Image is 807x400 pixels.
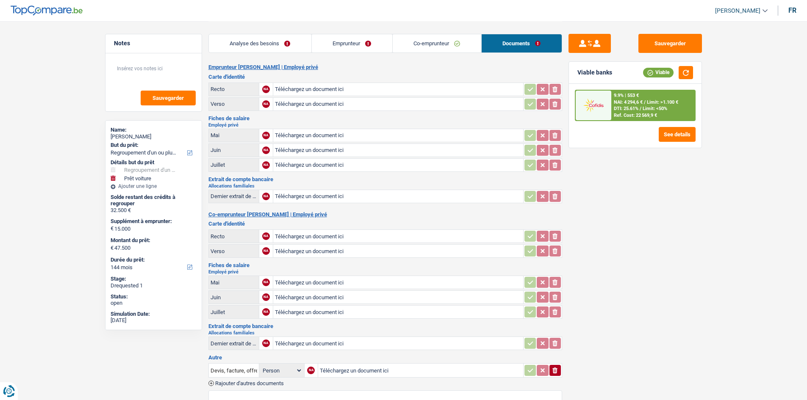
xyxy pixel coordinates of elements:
[262,132,270,139] div: NA
[111,127,197,133] div: Name:
[215,381,284,386] span: Rajouter d'autres documents
[114,40,193,47] h5: Notes
[640,106,641,111] span: /
[211,86,257,92] div: Recto
[141,91,196,105] button: Sauvegarder
[111,257,195,263] label: Durée du prêt:
[208,355,562,360] h3: Autre
[208,331,562,335] h2: Allocations familiales
[262,339,270,347] div: NA
[643,106,667,111] span: Limit: <50%
[614,93,639,98] div: 9.9% | 553 €
[111,142,195,149] label: But du prêt:
[208,123,562,127] h2: Employé privé
[211,101,257,107] div: Verso
[312,34,392,52] a: Emprunteur
[208,116,562,121] h3: Fiches de salaire
[111,276,197,282] div: Stage:
[614,99,643,105] span: NAI: 4 294,6 €
[715,7,760,14] span: [PERSON_NAME]
[211,248,257,254] div: Verso
[111,133,197,140] div: [PERSON_NAME]
[647,99,678,105] span: Limit: >1.100 €
[638,34,702,53] button: Sauvegarder
[577,69,612,76] div: Viable banks
[208,184,562,188] h2: Allocations familiales
[262,308,270,316] div: NA
[262,100,270,108] div: NA
[262,279,270,286] div: NA
[208,381,284,386] button: Rajouter d'autres documents
[578,97,609,113] img: Cofidis
[208,211,562,218] h2: Co-emprunteur [PERSON_NAME] | Employé privé
[393,34,481,52] a: Co-emprunteur
[614,106,638,111] span: DTI: 25.61%
[208,64,562,71] h2: Emprunteur [PERSON_NAME] | Employé privé
[208,177,562,182] h3: Extrait de compte bancaire
[153,95,184,101] span: Sauvegarder
[262,193,270,200] div: NA
[111,194,197,207] div: Solde restant des crédits à regrouper
[307,367,315,374] div: NA
[208,221,562,226] h3: Carte d'identité
[211,233,257,240] div: Recto
[211,294,257,301] div: Juin
[643,68,674,77] div: Viable
[211,132,257,138] div: Mai
[211,279,257,286] div: Mai
[211,340,257,347] div: Dernier extrait de compte pour vos allocations familiales
[111,293,197,300] div: Status:
[614,113,657,118] div: Ref. Cost: 22 569,9 €
[111,183,197,189] div: Ajouter une ligne
[111,311,197,317] div: Simulation Date:
[111,282,197,289] div: Drequested 1
[111,218,195,225] label: Supplément à emprunter:
[262,146,270,154] div: NA
[211,309,257,315] div: Juillet
[262,161,270,169] div: NA
[111,317,197,324] div: [DATE]
[262,86,270,93] div: NA
[111,225,114,232] span: €
[208,74,562,80] h3: Carte d'identité
[482,34,562,52] a: Documents
[111,300,197,306] div: open
[262,232,270,240] div: NA
[211,162,257,168] div: Juillet
[11,6,83,16] img: TopCompare Logo
[208,323,562,329] h3: Extrait de compte bancaire
[208,270,562,274] h2: Employé privé
[644,99,646,105] span: /
[111,159,197,166] div: Détails but du prêt
[111,245,114,251] span: €
[211,193,257,199] div: Dernier extrait de compte pour vos allocations familiales
[262,293,270,301] div: NA
[211,147,257,153] div: Juin
[209,34,311,52] a: Analyse des besoins
[208,262,562,268] h3: Fiches de salaire
[659,127,696,142] button: See details
[788,6,796,14] div: fr
[111,237,195,244] label: Montant du prêt:
[111,207,197,214] div: 32.500 €
[262,247,270,255] div: NA
[708,4,768,18] a: [PERSON_NAME]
